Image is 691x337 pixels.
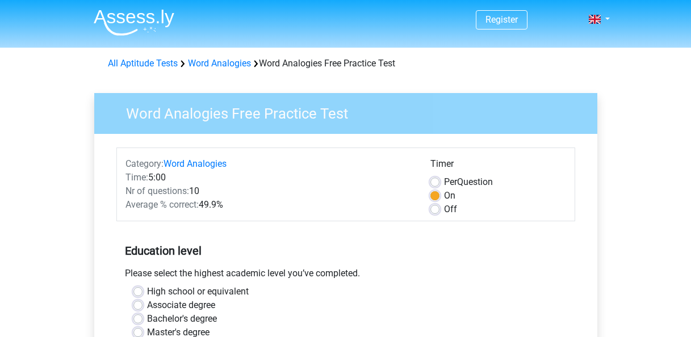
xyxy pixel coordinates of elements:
[112,100,589,123] h3: Word Analogies Free Practice Test
[444,176,457,187] span: Per
[108,58,178,69] a: All Aptitude Tests
[117,184,422,198] div: 10
[125,158,164,169] span: Category:
[444,175,493,189] label: Question
[125,239,567,262] h5: Education level
[125,199,199,210] span: Average % correct:
[147,285,249,298] label: High school or equivalent
[485,14,518,25] a: Register
[430,157,566,175] div: Timer
[164,158,227,169] a: Word Analogies
[147,298,215,312] label: Associate degree
[116,267,575,285] div: Please select the highest academic level you’ve completed.
[103,57,588,70] div: Word Analogies Free Practice Test
[188,58,251,69] a: Word Analogies
[117,198,422,212] div: 49.9%
[444,203,457,216] label: Off
[117,171,422,184] div: 5:00
[444,189,455,203] label: On
[94,9,174,36] img: Assessly
[125,172,148,183] span: Time:
[125,186,189,196] span: Nr of questions:
[147,312,217,326] label: Bachelor's degree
